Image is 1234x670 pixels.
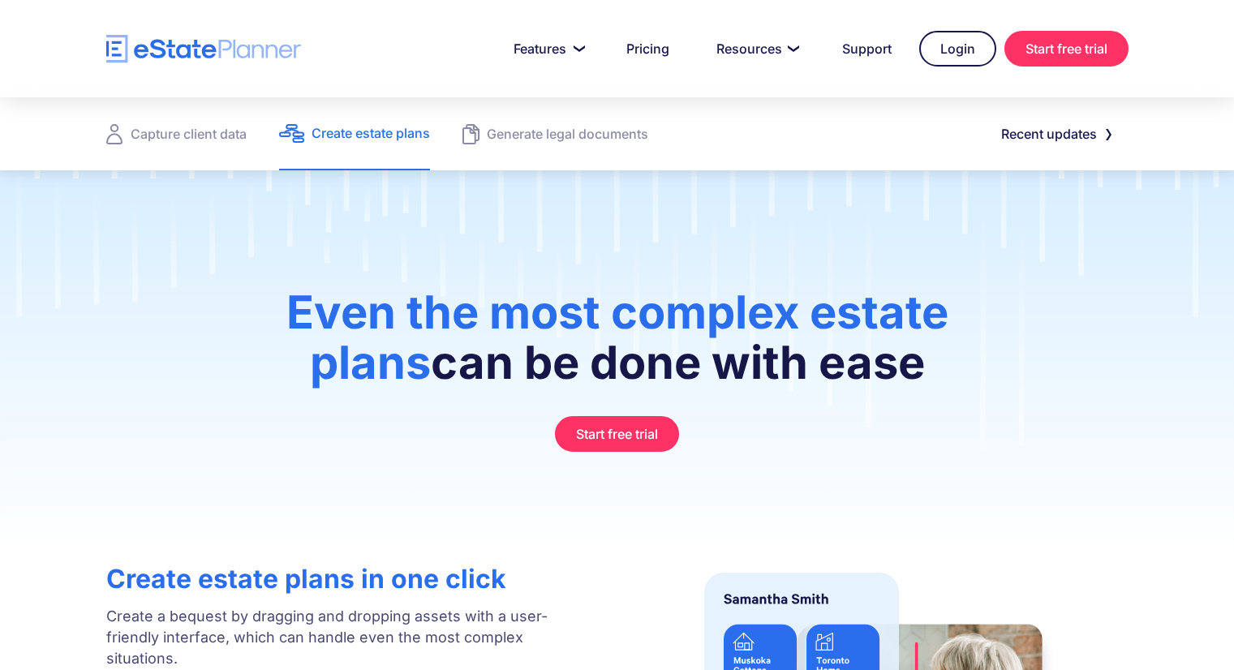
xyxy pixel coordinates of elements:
[106,606,587,669] p: Create a bequest by dragging and dropping assets with a user-friendly interface, which can handle...
[131,122,247,145] div: Capture client data
[697,32,815,65] a: Resources
[106,563,506,595] strong: Create estate plans in one click
[279,97,430,170] a: Create estate plans
[1004,31,1129,67] a: Start free trial
[494,32,599,65] a: Features
[487,122,648,145] div: Generate legal documents
[286,285,948,390] span: Even the most complex estate plans
[1001,122,1097,145] div: Recent updates
[919,31,996,67] a: Login
[982,118,1129,150] a: Recent updates
[555,416,679,452] a: Start free trial
[462,97,648,170] a: Generate legal documents
[823,32,911,65] a: Support
[271,287,963,404] h1: can be done with ease
[106,97,247,170] a: Capture client data
[106,35,301,63] a: home
[607,32,689,65] a: Pricing
[312,122,430,144] div: Create estate plans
